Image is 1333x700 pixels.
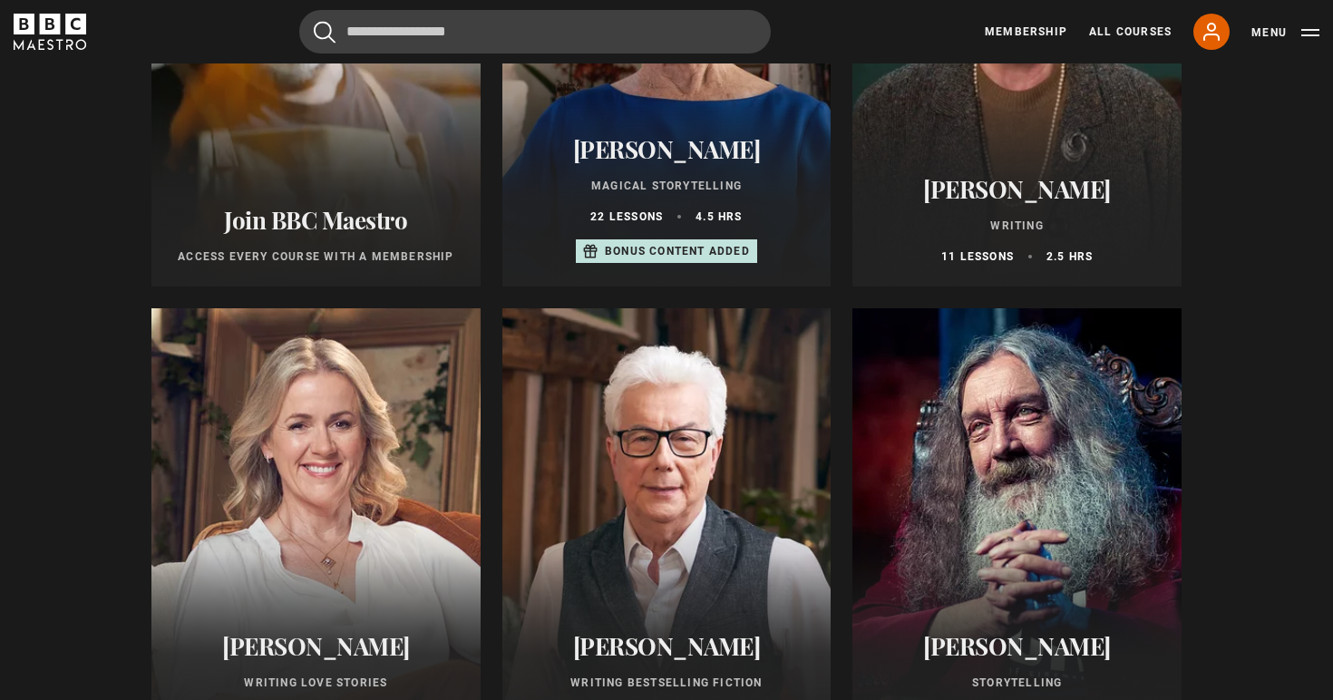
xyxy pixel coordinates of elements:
[696,209,742,225] p: 4.5 hrs
[605,243,750,259] p: Bonus content added
[524,135,810,163] h2: [PERSON_NAME]
[14,14,86,50] svg: BBC Maestro
[314,21,336,44] button: Submit the search query
[524,178,810,194] p: Magical Storytelling
[1089,24,1172,40] a: All Courses
[1251,24,1319,42] button: Toggle navigation
[1046,248,1093,265] p: 2.5 hrs
[874,218,1160,234] p: Writing
[173,675,459,691] p: Writing Love Stories
[874,632,1160,660] h2: [PERSON_NAME]
[173,632,459,660] h2: [PERSON_NAME]
[985,24,1067,40] a: Membership
[941,248,1014,265] p: 11 lessons
[874,175,1160,203] h2: [PERSON_NAME]
[524,632,810,660] h2: [PERSON_NAME]
[299,10,771,53] input: Search
[874,675,1160,691] p: Storytelling
[590,209,663,225] p: 22 lessons
[524,675,810,691] p: Writing Bestselling Fiction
